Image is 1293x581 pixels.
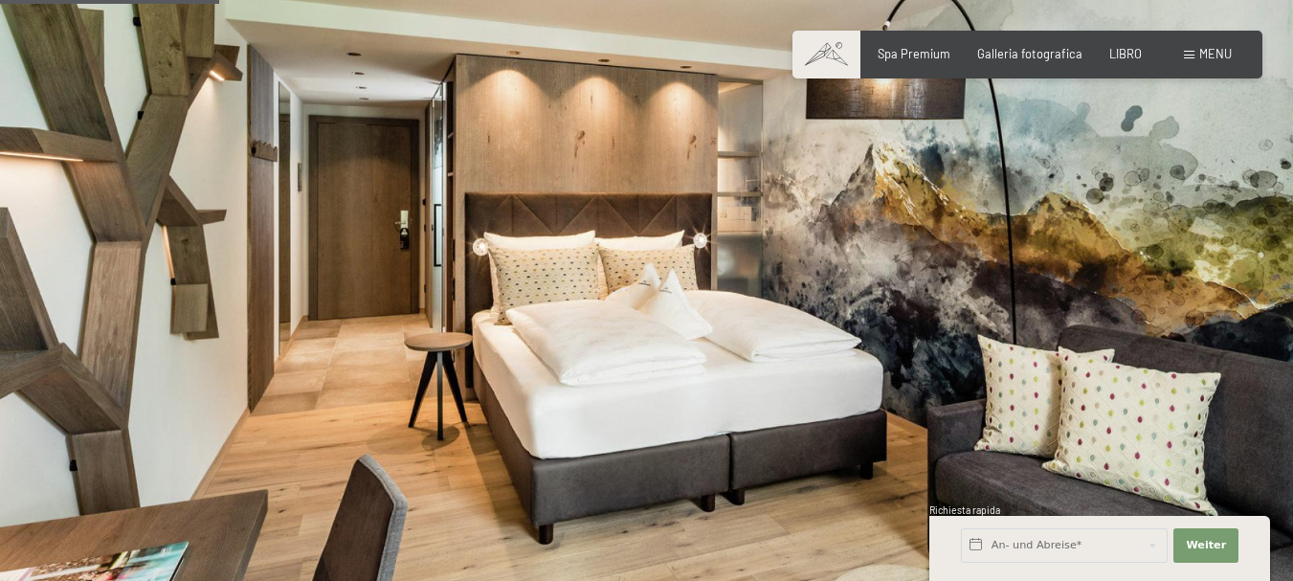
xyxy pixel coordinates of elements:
span: Weiter [1186,538,1226,553]
font: menu [1199,46,1232,61]
button: Weiter [1173,528,1238,563]
font: Richiesta rapida [929,504,1000,516]
a: Spa Premium [878,46,950,61]
a: LIBRO [1109,46,1142,61]
a: Galleria fotografica [977,46,1082,61]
